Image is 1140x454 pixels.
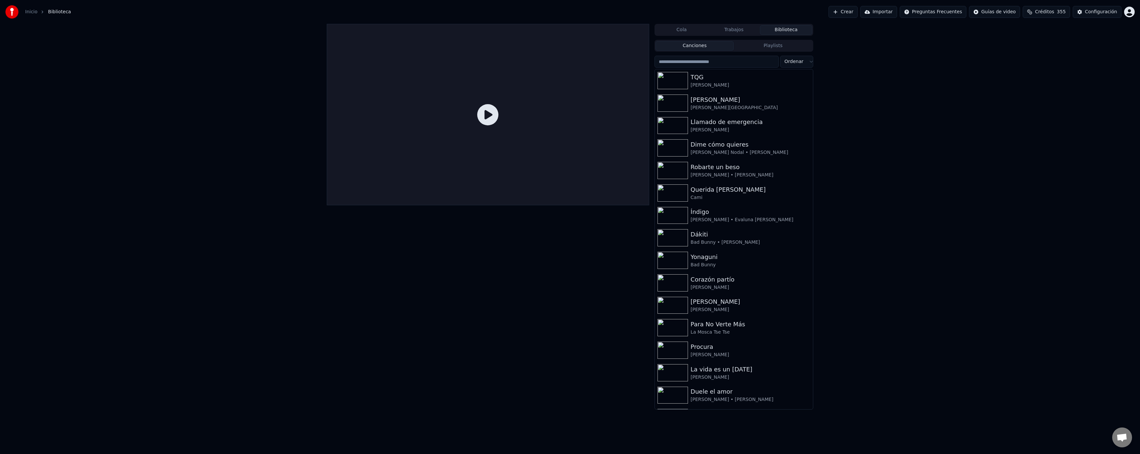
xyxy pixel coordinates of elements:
div: Querida [PERSON_NAME] [691,185,810,194]
div: La vida es un [DATE] [691,365,810,374]
div: Llamado de emergencia [691,117,810,127]
div: Duele el amor [691,387,810,396]
div: Corazón partío [691,275,810,284]
div: [PERSON_NAME] • [PERSON_NAME] [691,396,810,403]
div: [PERSON_NAME] [691,306,810,313]
div: [PERSON_NAME][GEOGRAPHIC_DATA] [691,104,810,111]
div: [PERSON_NAME] Nodal • [PERSON_NAME] [691,149,810,156]
span: Ordenar [784,58,803,65]
button: Trabajos [708,25,760,35]
div: TQG [691,73,810,82]
div: Dime cómo quieres [691,140,810,149]
button: Biblioteca [760,25,812,35]
div: Para No Verte Más [691,320,810,329]
button: Crear [828,6,858,18]
button: Cola [655,25,708,35]
nav: breadcrumb [25,9,71,15]
button: Créditos355 [1023,6,1070,18]
div: [PERSON_NAME] [691,352,810,358]
span: 355 [1057,9,1066,15]
button: Playlists [734,41,812,51]
button: Preguntas Frecuentes [900,6,966,18]
div: [PERSON_NAME] [691,297,810,306]
div: [PERSON_NAME] • Evaluna [PERSON_NAME] [691,217,810,223]
div: Bad Bunny • [PERSON_NAME] [691,239,810,246]
div: Cami [691,194,810,201]
div: [PERSON_NAME] [691,284,810,291]
div: Yonaguni [691,252,810,262]
button: Canciones [655,41,734,51]
div: Bad Bunny [691,262,810,268]
div: Configuración [1085,9,1117,15]
div: Dákiti [691,230,810,239]
img: youka [5,5,19,19]
div: [PERSON_NAME] • [PERSON_NAME] [691,172,810,178]
button: Importar [860,6,897,18]
div: Procura [691,342,810,352]
button: Configuración [1073,6,1121,18]
a: Inicio [25,9,37,15]
span: Créditos [1035,9,1054,15]
div: Índigo [691,207,810,217]
div: [PERSON_NAME] [691,127,810,133]
div: La Mosca Tse Tse [691,329,810,336]
div: Robarte un beso [691,162,810,172]
a: Chat abierto [1112,427,1132,447]
span: Biblioteca [48,9,71,15]
div: [PERSON_NAME] [691,95,810,104]
div: [PERSON_NAME] [691,374,810,381]
div: [PERSON_NAME] [691,82,810,89]
button: Guías de video [969,6,1020,18]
